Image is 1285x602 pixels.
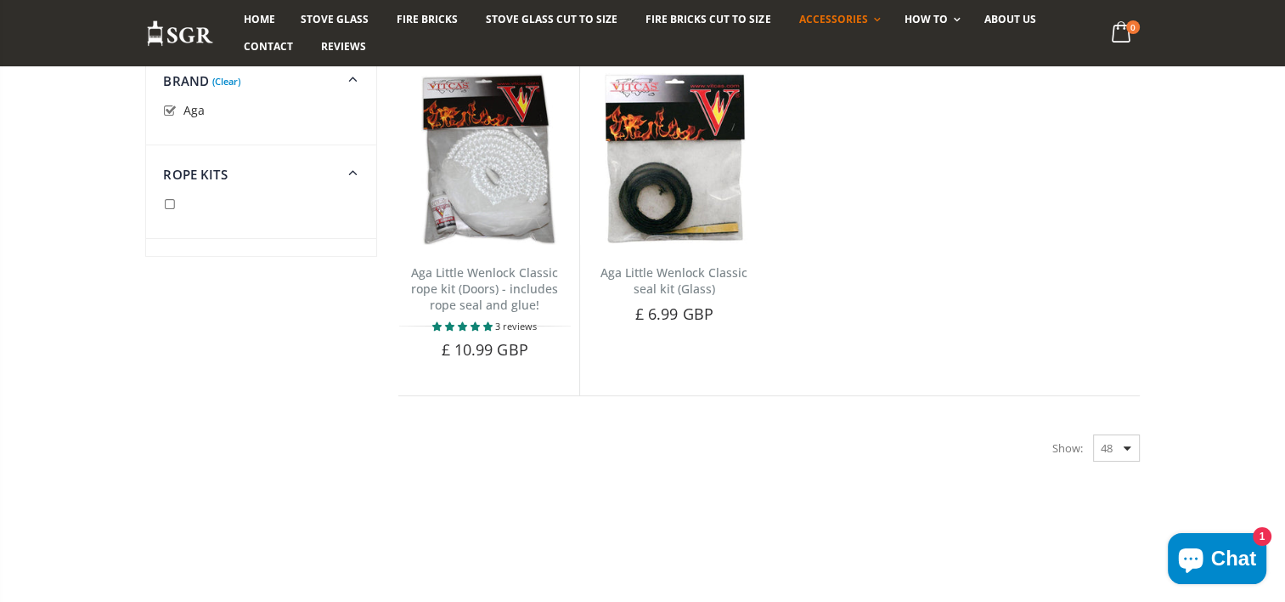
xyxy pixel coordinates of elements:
[473,6,630,33] a: Stove Glass Cut To Size
[798,12,867,26] span: Accessories
[600,264,747,297] a: Aga Little Wenlock Classic seal kit (Glass)
[163,166,227,183] span: Rope Kits
[321,39,366,54] span: Reviews
[972,6,1049,33] a: About us
[984,12,1036,26] span: About us
[633,6,783,33] a: Fire Bricks Cut To Size
[183,102,205,118] span: Aga
[432,320,495,332] span: 5.00 stars
[231,6,288,33] a: Home
[786,6,888,33] a: Accessories
[645,12,770,26] span: Fire Bricks Cut To Size
[308,33,379,60] a: Reviews
[1104,17,1139,50] a: 0
[146,20,214,48] img: Stove Glass Replacement
[244,12,275,26] span: Home
[1163,533,1271,588] inbox-online-store-chat: Shopify online store chat
[442,339,528,360] span: £ 10.99 GBP
[905,12,948,26] span: How To
[244,39,293,54] span: Contact
[399,73,571,245] img: Aga Little Wenlock Classic rope kit (Doors)
[1126,20,1140,34] span: 0
[635,304,713,324] span: £ 6.99 GBP
[163,72,209,89] span: Brand
[397,12,458,26] span: Fire Bricks
[486,12,617,26] span: Stove Glass Cut To Size
[231,33,306,60] a: Contact
[301,12,369,26] span: Stove Glass
[1052,434,1083,462] span: Show:
[212,79,240,83] a: (Clear)
[495,320,537,332] span: 3 reviews
[384,6,471,33] a: Fire Bricks
[589,73,760,245] img: Aga Little Wenlock Classic glass gasket
[411,264,558,313] a: Aga Little Wenlock Classic rope kit (Doors) - includes rope seal and glue!
[288,6,381,33] a: Stove Glass
[892,6,969,33] a: How To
